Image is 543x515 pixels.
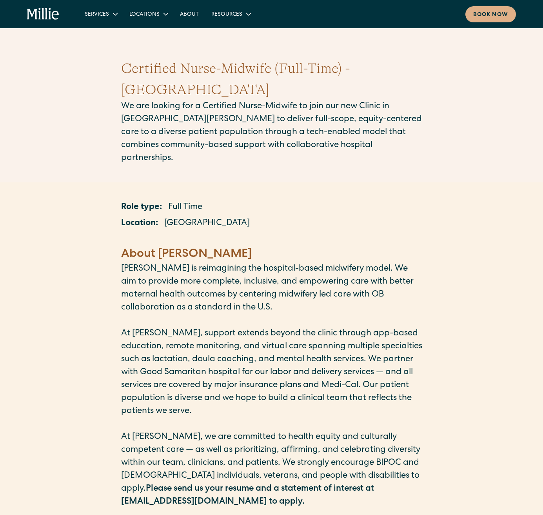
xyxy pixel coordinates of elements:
[121,418,422,431] p: ‍
[123,7,174,20] div: Locations
[121,58,422,100] h1: Certified Nurse-Midwife (Full-Time) - [GEOGRAPHIC_DATA]
[211,11,242,19] div: Resources
[121,233,422,246] p: ‍
[121,249,252,260] strong: About [PERSON_NAME]
[121,263,422,315] p: [PERSON_NAME] is reimagining the hospital-based midwifery model. We aim to provide more complete,...
[121,485,374,506] strong: Please send us your resume and a statement of interest at [EMAIL_ADDRESS][DOMAIN_NAME] to apply.
[174,7,205,20] a: About
[78,7,123,20] div: Services
[121,315,422,328] p: ‍
[129,11,160,19] div: Locations
[121,217,158,230] p: Location:
[121,201,162,214] p: Role type:
[465,6,516,22] a: Book now
[164,217,250,230] p: [GEOGRAPHIC_DATA]
[473,11,508,19] div: Book now
[85,11,109,19] div: Services
[27,8,59,20] a: home
[205,7,256,20] div: Resources
[121,100,422,165] p: We are looking for a Certified Nurse-Midwife to join our new Clinic in [GEOGRAPHIC_DATA][PERSON_N...
[121,328,422,418] p: At [PERSON_NAME], support extends beyond the clinic through app-based education, remote monitorin...
[121,431,422,509] p: At [PERSON_NAME], we are committed to health equity and culturally competent care — as well as pr...
[168,201,202,214] p: Full Time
